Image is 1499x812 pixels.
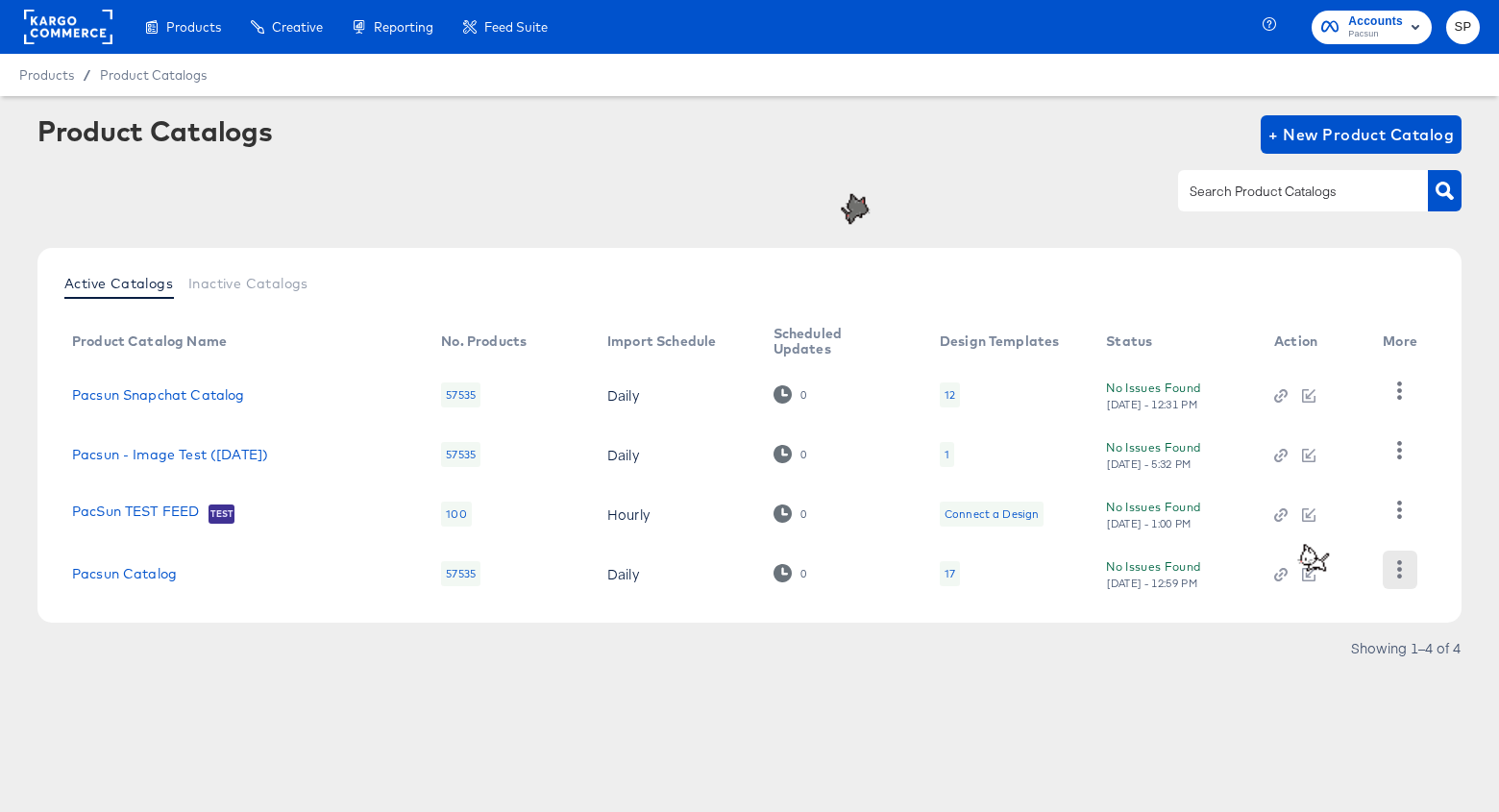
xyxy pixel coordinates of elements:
[484,19,548,35] span: Feed Suite
[1446,11,1480,44] button: SP
[1367,319,1440,365] th: More
[209,506,234,522] span: Test
[945,566,955,581] div: 17
[1350,641,1462,654] div: Showing 1–4 of 4
[774,385,807,404] div: 0
[592,484,758,544] td: Hourly
[774,326,901,357] div: Scheduled Updates
[37,115,272,146] div: Product Catalogs
[1291,535,1339,583] img: GZ8tgOXAcuB0Bz7XuJwhCVSh3gAAAABJRU5ErkJggg==
[441,333,527,349] div: No. Products
[1186,181,1390,203] input: Search Product Catalogs
[774,564,807,582] div: 0
[441,382,480,407] div: 57535
[799,448,807,461] div: 0
[592,425,758,484] td: Daily
[774,504,807,523] div: 0
[945,506,1039,522] div: Connect a Design
[72,387,244,403] a: Pacsun Snapchat Catalog
[272,19,323,35] span: Creative
[592,544,758,603] td: Daily
[592,365,758,425] td: Daily
[1268,121,1454,148] span: + New Product Catalog
[72,504,199,523] a: PacSun TEST FEED
[774,445,807,463] div: 0
[1261,115,1462,154] button: + New Product Catalog
[940,333,1059,349] div: Design Templates
[799,388,807,402] div: 0
[1312,11,1432,44] button: AccountsPacsun
[72,333,227,349] div: Product Catalog Name
[607,333,716,349] div: Import Schedule
[166,19,221,35] span: Products
[100,67,207,83] a: Product Catalogs
[940,382,960,407] div: 12
[72,447,268,462] a: Pacsun - Image Test ([DATE])
[945,447,949,462] div: 1
[1259,319,1367,365] th: Action
[64,276,173,291] span: Active Catalogs
[188,276,308,291] span: Inactive Catalogs
[1091,319,1259,365] th: Status
[441,502,471,527] div: 100
[832,186,880,234] img: hyAIaxep9QQKxCqIE14rxZIDrP8RqWApUHuPyPAqMDgCjwBZ0elIQteYjAAAAAASUVORK5CYII=
[441,561,480,586] div: 57535
[19,67,74,83] span: Products
[945,387,955,403] div: 12
[1348,12,1403,32] span: Accounts
[799,507,807,521] div: 0
[940,442,954,467] div: 1
[1454,16,1472,38] span: SP
[1348,27,1403,42] span: Pacsun
[374,19,433,35] span: Reporting
[74,67,100,83] span: /
[940,561,960,586] div: 17
[799,567,807,580] div: 0
[72,566,177,581] a: Pacsun Catalog
[940,502,1044,527] div: Connect a Design
[441,442,480,467] div: 57535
